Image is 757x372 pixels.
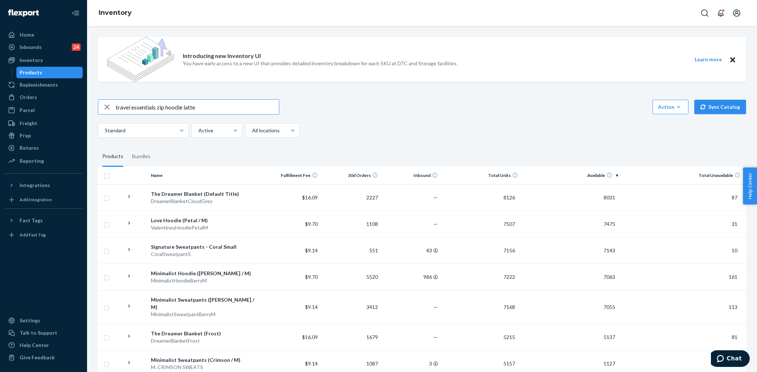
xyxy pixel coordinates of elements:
div: CoralSweatpantS [151,251,258,258]
div: Minimalist Sweatpants (Crimson / M) [151,356,258,364]
span: $9.14 [305,304,318,310]
a: Freight [4,117,83,129]
td: 986 [381,264,441,290]
button: Learn more [690,55,727,64]
div: Minimalist Sweatpants ([PERSON_NAME] / M) [151,296,258,311]
button: Open account menu [729,6,744,20]
span: 7055 [601,304,618,310]
button: Sync Catalog [694,100,746,114]
span: 8126 [501,194,518,201]
td: 2227 [321,184,381,211]
span: — [433,334,438,340]
span: 10 [729,247,740,253]
p: You have early access to a new UI that provides detailed inventory breakdown for each SKU at DTC ... [183,60,457,67]
a: Inbounds24 [4,41,83,53]
ol: breadcrumbs [93,3,137,24]
a: Returns [4,142,83,154]
img: Flexport logo [8,9,39,17]
div: Fast Tags [20,217,43,224]
div: Prep [20,132,31,139]
div: Home [20,31,34,38]
div: Products [20,69,42,76]
div: Returns [20,144,39,152]
span: 5157 [501,360,518,367]
span: $16.09 [302,194,318,201]
a: Home [4,29,83,41]
span: — [433,194,438,201]
a: Add Integration [4,194,83,206]
td: 551 [321,237,381,264]
span: $9.14 [305,247,318,253]
a: Products [16,67,83,78]
span: 161 [726,274,740,280]
button: Give Feedback [4,352,83,363]
span: 7507 [501,221,518,227]
div: Products [102,146,123,167]
div: Orders [20,94,37,101]
th: Fulfillment Fee [260,167,321,184]
div: Add Fast Tag [20,232,46,238]
a: Parcel [4,104,83,116]
a: Settings [4,315,83,326]
a: Reporting [4,155,83,167]
p: Introducing new Inventory UI [183,52,261,60]
td: 1108 [321,211,381,237]
th: Available [521,167,621,184]
th: Total Units [441,167,521,184]
button: Talk to Support [4,327,83,339]
div: Bundles [132,146,151,167]
div: DreamerBlanketCloudGrey [151,198,258,205]
div: DreamerBlanketFrost [151,337,258,344]
span: 7143 [601,247,618,253]
span: $16.09 [302,334,318,340]
span: 5127 [601,360,618,367]
a: Inventory [99,9,132,17]
td: 43 [381,237,441,264]
button: Open notifications [713,6,728,20]
span: $9.14 [305,360,318,367]
img: new-reports-banner-icon.82668bd98b6a51aee86340f2a7b77ae3.png [107,37,174,82]
input: Standard [104,127,105,134]
td: 5520 [321,264,381,290]
div: Freight [20,120,37,127]
th: Name [148,167,260,184]
input: Search inventory by name or sku [116,100,279,114]
span: $9.70 [305,221,318,227]
span: — [433,221,438,227]
button: Action [653,100,688,114]
a: Inventory [4,54,83,66]
div: MinimalistSweatpantBerryM [151,311,258,318]
span: — [433,304,438,310]
span: 31 [729,221,740,227]
div: Talk to Support [20,329,57,336]
div: Signature Sweatpants - Coral Small [151,243,258,251]
div: Replenishments [20,81,58,88]
button: Help Center [743,168,757,204]
a: Orders [4,91,83,103]
div: Parcel [20,107,35,114]
button: Open Search Box [698,6,712,20]
div: Inbounds [20,44,42,51]
span: 7222 [501,274,518,280]
button: Close Navigation [68,6,83,20]
a: Help Center [4,339,83,351]
div: Settings [20,317,40,324]
button: Integrations [4,179,83,191]
div: M. CRIMSON SWEATS [151,364,258,371]
div: Integrations [20,182,50,189]
a: Replenishments [4,79,83,91]
div: Help Center [20,342,49,349]
th: Inbound [381,167,441,184]
div: ValentinesHoodiePetalM [151,224,258,231]
div: Add Integration [20,197,52,203]
span: 81 [729,334,740,340]
div: Inventory [20,57,43,64]
td: 1679 [321,324,381,350]
span: 5137 [601,334,618,340]
span: 87 [729,194,740,201]
span: 8031 [601,194,618,201]
th: Total Unavailable [621,167,746,184]
span: 5215 [501,334,518,340]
